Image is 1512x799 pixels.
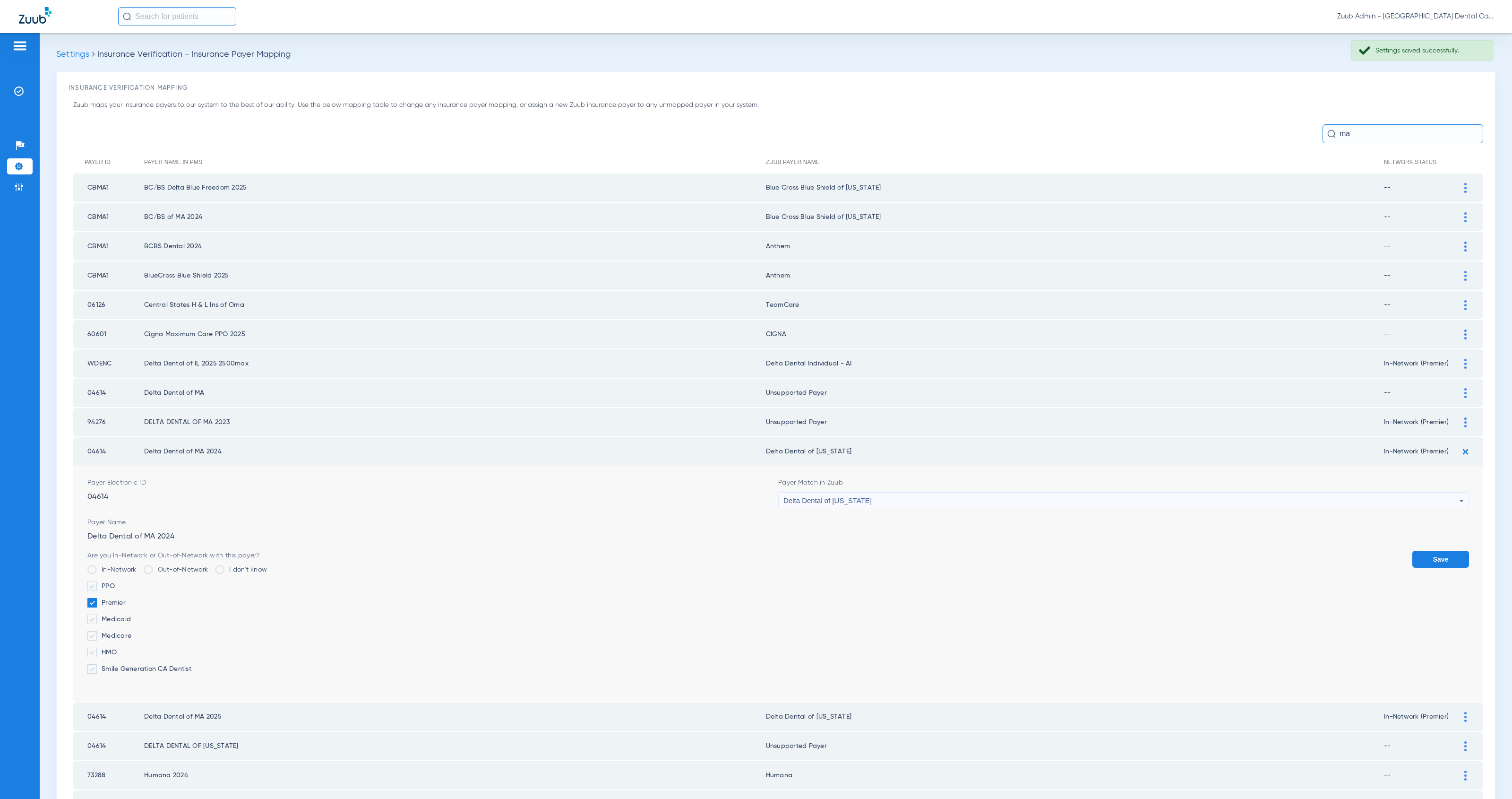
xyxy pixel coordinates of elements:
td: Anthem [766,232,1384,261]
td: Blue Cross Blue Shield of [US_STATE] [766,174,1384,202]
td: Unsupported Payer [766,408,1384,436]
button: Save [1412,551,1469,568]
td: CBMA1 [73,232,144,261]
img: group-vertical.svg [1464,300,1467,310]
td: -- [1384,203,1457,231]
td: 04614 [73,703,144,731]
span: Zuub Admin - [GEOGRAPHIC_DATA] Dental Care [1337,12,1493,21]
img: group-vertical.svg [1464,242,1467,252]
img: Search Icon [1327,130,1336,138]
input: Search by payer ID or name [1323,124,1483,143]
td: 73288 [73,761,144,790]
div: 04614 [87,478,778,508]
td: BC/BS Delta Blue Freedom 2025 [144,174,766,202]
td: -- [1384,761,1457,790]
td: 60601 [73,320,144,348]
td: -- [1384,232,1457,261]
td: -- [1384,174,1457,202]
td: Blue Cross Blue Shield of [US_STATE] [766,203,1384,231]
td: DELTA DENTAL OF MA 2023 [144,408,766,436]
span: Payer Match in Zuub [778,478,1469,487]
th: Payer ID [73,151,144,173]
td: CBMA1 [73,203,144,231]
h3: Insurance Verification Mapping [69,84,1483,93]
td: Central States H & L Ins of Oma [144,291,766,319]
p: Zuub maps your insurance payers to our system to the best of our ability. Use the below mapping t... [73,100,1483,110]
td: CIGNA [766,320,1384,348]
img: hamburger-icon [12,40,27,52]
th: Network Status [1384,151,1457,173]
app-insurance-payer-mapping-network-stat: Are you In-Network or Out-of-Network with this payer? [87,551,267,681]
td: In-Network (Premier) [1384,408,1457,436]
span: Payer Electronic ID [87,478,778,487]
span: Delta Dental of [US_STATE] [783,496,872,504]
td: In-Network (Premier) [1384,437,1457,466]
img: plus.svg [1458,444,1473,460]
label: Medicare [87,631,267,641]
td: Delta Dental Individual - AI [766,349,1384,378]
td: 04614 [73,379,144,407]
img: group-vertical.svg [1464,271,1467,281]
label: In-Network [87,565,137,574]
label: Smile Generation CA Dentist [87,664,267,674]
img: group-vertical.svg [1464,183,1467,193]
div: Delta Dental of MA 2024 [87,518,1469,541]
img: group-vertical.svg [1464,359,1467,369]
img: group-vertical.svg [1464,417,1467,427]
td: Delta Dental of IL 2025 2500max [144,349,766,378]
td: -- [1384,320,1457,348]
td: BC/BS of MA 2024 [144,203,766,231]
div: Settings saved successfully. [1375,46,1485,55]
td: CBMA1 [73,261,144,290]
th: Zuub Payer Name [766,151,1384,173]
td: TeamCare [766,291,1384,319]
td: 04614 [73,732,144,760]
label: Medicaid [87,615,267,624]
img: group-vertical.svg [1464,388,1467,398]
span: Settings [56,50,89,59]
td: BCBS Dental 2024 [144,232,766,261]
span: Insurance Verification - Insurance Payer Mapping [97,50,291,59]
label: Out-of-Network [144,565,208,574]
td: 94276 [73,408,144,436]
td: Humana [766,761,1384,790]
td: Delta Dental of MA 2024 [144,437,766,466]
td: BlueCross Blue Shield 2025 [144,261,766,290]
td: CBMA1 [73,174,144,202]
td: Delta Dental of [US_STATE] [766,437,1384,466]
img: group-vertical.svg [1464,771,1467,781]
td: Unsupported Payer [766,732,1384,760]
div: Are you In-Network or Out-of-Network with this payer? [87,551,267,560]
td: 06126 [73,291,144,319]
td: DELTA DENTAL OF [US_STATE] [144,732,766,760]
td: In-Network (Premier) [1384,349,1457,378]
img: Search Icon [123,12,131,21]
td: WDENC [73,349,144,378]
img: group-vertical.svg [1464,712,1467,722]
td: -- [1384,261,1457,290]
label: PPO [87,582,267,591]
img: group-vertical.svg [1464,330,1467,339]
td: -- [1384,379,1457,407]
th: Payer Name in PMS [144,151,766,173]
img: group-vertical.svg [1464,212,1467,222]
input: Search for patients [118,7,236,26]
td: -- [1384,291,1457,319]
td: 04614 [73,437,144,466]
td: -- [1384,732,1457,760]
td: Delta Dental of MA 2025 [144,703,766,731]
td: Cigna Maximum Care PPO 2025 [144,320,766,348]
img: group-vertical.svg [1464,741,1467,751]
td: Delta Dental of MA [144,379,766,407]
td: Anthem [766,261,1384,290]
img: Zuub Logo [19,7,52,24]
span: Payer Name [87,518,1469,527]
td: Unsupported Payer [766,379,1384,407]
td: Humana 2024 [144,761,766,790]
td: In-Network (Premier) [1384,703,1457,731]
label: I don't know [215,565,267,574]
label: HMO [87,648,267,657]
td: Delta Dental of [US_STATE] [766,703,1384,731]
label: Premier [87,598,267,608]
